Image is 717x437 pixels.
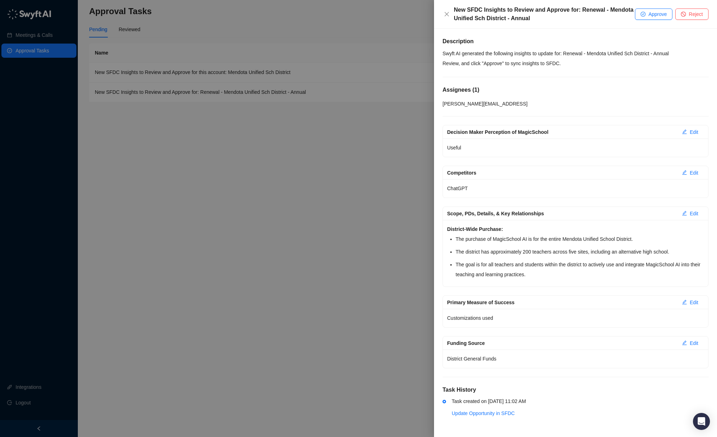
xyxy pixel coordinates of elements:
span: edit [682,340,687,345]
span: [PERSON_NAME][EMAIL_ADDRESS] [443,101,527,107]
span: edit [682,129,687,134]
h5: Description [443,37,709,46]
span: Edit [690,299,698,306]
p: Review, and click "Approve" to sync insights to SFDC. [443,58,709,68]
button: Edit [676,126,704,138]
button: Approve [635,8,672,20]
button: Edit [676,167,704,178]
div: Decision Maker Perception of MagicSchool [447,128,676,136]
p: ChatGPT [447,183,704,193]
button: Edit [676,337,704,349]
span: check-circle [641,12,646,17]
span: edit [682,211,687,216]
span: Task created on [DATE] 11:02 AM [452,398,526,404]
div: Funding Source [447,339,676,347]
p: Customizations used [447,313,704,323]
span: stop [681,12,686,17]
span: Approve [648,10,667,18]
span: Edit [690,169,698,177]
h5: Task History [443,386,709,394]
div: Open Intercom Messenger [693,413,710,430]
span: Edit [690,210,698,217]
a: Update Opportunity in SFDC [452,410,515,416]
span: edit [682,170,687,175]
span: Edit [690,339,698,347]
div: Primary Measure of Success [447,299,676,306]
p: District General Funds [447,354,704,364]
p: Swyft AI generated the following insights to update for: Renewal - Mendota Unified Sch District -... [443,49,709,58]
div: Scope, PDs, Details, & Key Relationships [447,210,676,217]
li: The purchase of MagicSchool AI is for the entire Mendota Unified School District. [456,234,704,244]
span: Reject [689,10,703,18]
div: Competitors [447,169,676,177]
p: Useful [447,143,704,153]
button: Close [443,10,451,18]
strong: District-Wide Purchase: [447,226,503,232]
button: Edit [676,208,704,219]
li: The district has approximately 200 teachers across five sites, including an alternative high school. [456,247,704,257]
div: New SFDC Insights to Review and Approve for: Renewal - Mendota Unified Sch District - Annual [454,6,635,23]
span: close [444,11,450,17]
span: edit [682,300,687,305]
button: Edit [676,297,704,308]
button: Reject [675,8,709,20]
h5: Assignees ( 1 ) [443,86,709,94]
span: Edit [690,128,698,136]
li: The goal is for all teachers and students within the district to actively use and integrate Magic... [456,260,704,279]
